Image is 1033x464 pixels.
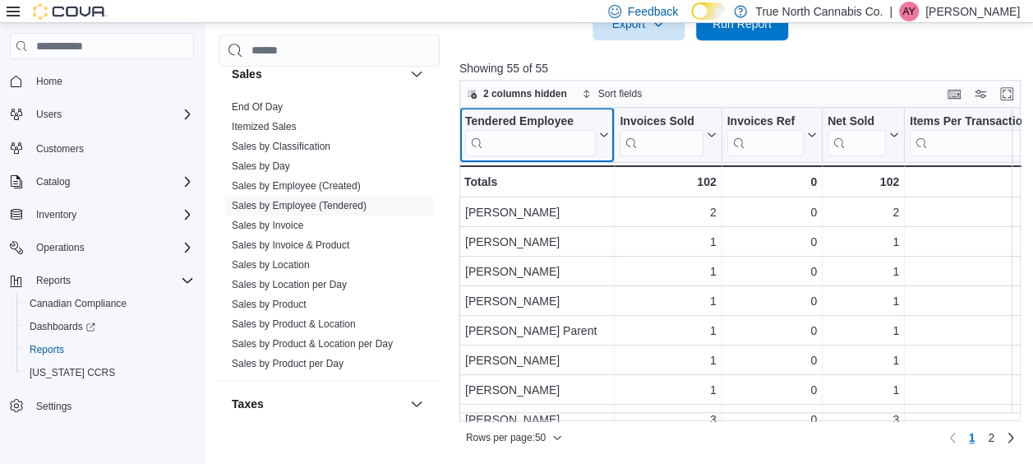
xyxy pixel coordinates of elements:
[620,232,716,252] div: 1
[30,271,77,290] button: Reports
[219,97,440,380] div: Sales
[889,2,892,21] p: |
[828,172,899,192] div: 102
[620,291,716,311] div: 1
[232,239,349,251] a: Sales by Invoice & Product
[232,100,283,114] span: End Of Day
[620,321,716,341] div: 1
[30,397,78,416] a: Settings
[36,75,62,88] span: Home
[3,394,201,418] button: Settings
[828,410,899,429] div: 3
[828,321,899,341] div: 1
[232,121,297,132] a: Itemized Sales
[30,71,194,91] span: Home
[466,431,546,444] span: Rows per page : 50
[16,315,201,338] a: Dashboards
[232,120,297,133] span: Itemized Sales
[962,425,982,451] button: Page 1 of 2
[726,410,816,429] div: 0
[36,400,71,413] span: Settings
[407,64,427,84] button: Sales
[962,425,1002,451] ul: Pagination for preceding grid
[232,239,349,252] span: Sales by Invoice & Product
[726,321,816,341] div: 0
[232,66,404,82] button: Sales
[464,172,609,192] div: Totals
[459,428,569,448] button: Rows per page:50
[828,114,899,156] button: Net Sold
[726,291,816,311] div: 0
[465,262,609,281] div: [PERSON_NAME]
[620,262,716,281] div: 1
[232,278,347,291] span: Sales by Location per Day
[899,2,919,21] div: Alicia Yando
[465,410,609,429] div: [PERSON_NAME]
[232,357,344,370] span: Sales by Product per Day
[3,236,201,259] button: Operations
[465,114,596,130] div: Tendered Employee
[36,274,71,287] span: Reports
[3,136,201,160] button: Customers
[36,175,70,188] span: Catalog
[30,172,76,192] button: Catalog
[465,350,609,370] div: [PERSON_NAME]
[726,232,816,252] div: 0
[232,101,283,113] a: End Of Day
[232,219,303,232] span: Sales by Invoice
[726,114,816,156] button: Invoices Ref
[969,429,975,446] span: 1
[407,394,427,414] button: Taxes
[726,202,816,222] div: 0
[36,208,76,221] span: Inventory
[30,320,95,333] span: Dashboards
[997,84,1017,104] button: Enter fullscreen
[232,200,367,211] a: Sales by Employee (Tendered)
[726,350,816,370] div: 0
[232,140,330,153] span: Sales by Classification
[232,160,290,173] span: Sales by Day
[23,340,194,360] span: Reports
[232,358,344,369] a: Sales by Product per Day
[23,317,102,336] a: Dashboards
[726,172,816,192] div: 0
[598,87,642,100] span: Sort fields
[971,84,990,104] button: Display options
[30,72,69,91] a: Home
[459,60,1026,77] p: Showing 55 of 55
[925,2,1020,21] p: [PERSON_NAME]
[232,199,367,212] span: Sales by Employee (Tendered)
[3,203,201,226] button: Inventory
[726,380,816,400] div: 0
[232,318,356,331] span: Sales by Product & Location
[620,350,716,370] div: 1
[943,425,1021,451] nav: Pagination for preceding grid
[30,104,194,124] span: Users
[232,180,361,192] a: Sales by Employee (Created)
[30,205,194,225] span: Inventory
[30,343,64,356] span: Reports
[23,294,194,313] span: Canadian Compliance
[30,271,194,290] span: Reports
[16,292,201,315] button: Canadian Compliance
[232,396,404,412] button: Taxes
[232,179,361,193] span: Sales by Employee (Created)
[16,338,201,361] button: Reports
[30,104,68,124] button: Users
[33,3,107,20] img: Cova
[828,262,899,281] div: 1
[232,66,262,82] h3: Sales
[23,363,122,383] a: [US_STATE] CCRS
[16,361,201,384] button: [US_STATE] CCRS
[465,321,609,341] div: [PERSON_NAME] Parent
[30,396,194,416] span: Settings
[828,291,899,311] div: 1
[620,380,716,400] div: 1
[30,172,194,192] span: Catalog
[593,7,685,40] button: Export
[30,205,83,225] button: Inventory
[232,337,393,350] span: Sales by Product & Location per Day
[30,238,194,258] span: Operations
[36,142,84,155] span: Customers
[30,139,90,159] a: Customers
